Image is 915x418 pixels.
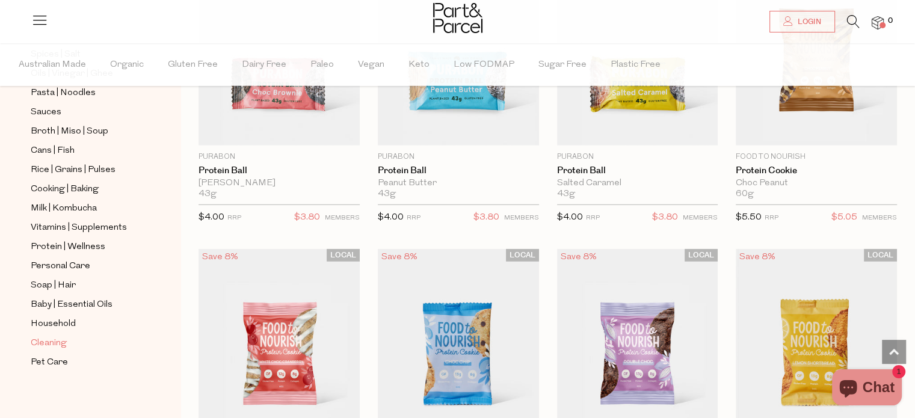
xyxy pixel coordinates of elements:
span: LOCAL [327,249,360,262]
p: Purabon [378,152,539,162]
span: Gluten Free [168,44,218,86]
span: Pet Care [31,355,68,370]
span: Sauces [31,105,61,120]
span: Broth | Miso | Soup [31,124,108,139]
span: LOCAL [506,249,539,262]
span: LOCAL [685,249,718,262]
span: LOCAL [864,249,897,262]
span: Baby | Essential Oils [31,298,112,312]
span: Vitamins | Supplements [31,221,127,235]
inbox-online-store-chat: Shopify online store chat [828,369,905,408]
span: Plastic Free [611,44,661,86]
span: $4.00 [199,213,224,222]
span: $5.05 [831,210,857,226]
small: MEMBERS [504,215,539,221]
span: $4.00 [557,213,583,222]
a: Sauces [31,105,140,120]
div: Peanut Butter [378,178,539,189]
a: Login [769,11,835,32]
a: Protein Ball [557,165,718,176]
a: Rice | Grains | Pulses [31,162,140,177]
a: Cooking | Baking [31,182,140,197]
span: Personal Care [31,259,90,274]
a: Personal Care [31,259,140,274]
div: Choc Peanut [736,178,897,189]
div: Save 8% [736,249,779,265]
span: Organic [110,44,144,86]
a: Protein | Wellness [31,239,140,254]
span: Low FODMAP [454,44,514,86]
span: $3.80 [652,210,678,226]
a: Vitamins | Supplements [31,220,140,235]
div: Save 8% [557,249,600,265]
a: Pet Care [31,355,140,370]
span: Cans | Fish [31,144,75,158]
span: 43g [557,189,575,200]
span: 43g [199,189,217,200]
p: Purabon [557,152,718,162]
img: Part&Parcel [433,3,482,33]
span: Dairy Free [242,44,286,86]
a: Protein Ball [378,165,539,176]
small: RRP [227,215,241,221]
span: Vegan [358,44,384,86]
span: Login [795,17,821,27]
span: Pasta | Noodles [31,86,96,100]
span: Australian Made [19,44,86,86]
span: Cleaning [31,336,67,351]
small: MEMBERS [683,215,718,221]
span: $3.80 [473,210,499,226]
a: Protein Ball [199,165,360,176]
a: 0 [872,16,884,29]
span: 60g [736,189,754,200]
span: Cooking | Baking [31,182,99,197]
a: Pasta | Noodles [31,85,140,100]
div: Salted Caramel [557,178,718,189]
a: Broth | Miso | Soup [31,124,140,139]
a: Cleaning [31,336,140,351]
span: 43g [378,189,396,200]
a: Baby | Essential Oils [31,297,140,312]
span: Household [31,317,76,331]
a: Household [31,316,140,331]
small: RRP [407,215,421,221]
a: Milk | Kombucha [31,201,140,216]
span: $3.80 [294,210,320,226]
span: Milk | Kombucha [31,201,97,216]
span: Sugar Free [538,44,587,86]
small: RRP [765,215,778,221]
a: Protein Cookie [736,165,897,176]
span: Protein | Wellness [31,240,105,254]
small: MEMBERS [325,215,360,221]
p: Food to Nourish [736,152,897,162]
span: Soap | Hair [31,278,76,293]
a: Cans | Fish [31,143,140,158]
span: Keto [408,44,430,86]
div: [PERSON_NAME] [199,178,360,189]
div: Save 8% [378,249,421,265]
span: $4.00 [378,213,404,222]
a: Soap | Hair [31,278,140,293]
p: Purabon [199,152,360,162]
span: Rice | Grains | Pulses [31,163,116,177]
div: Save 8% [199,249,242,265]
span: Paleo [310,44,334,86]
span: $5.50 [736,213,762,222]
small: RRP [586,215,600,221]
small: MEMBERS [862,215,897,221]
span: 0 [885,16,896,26]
